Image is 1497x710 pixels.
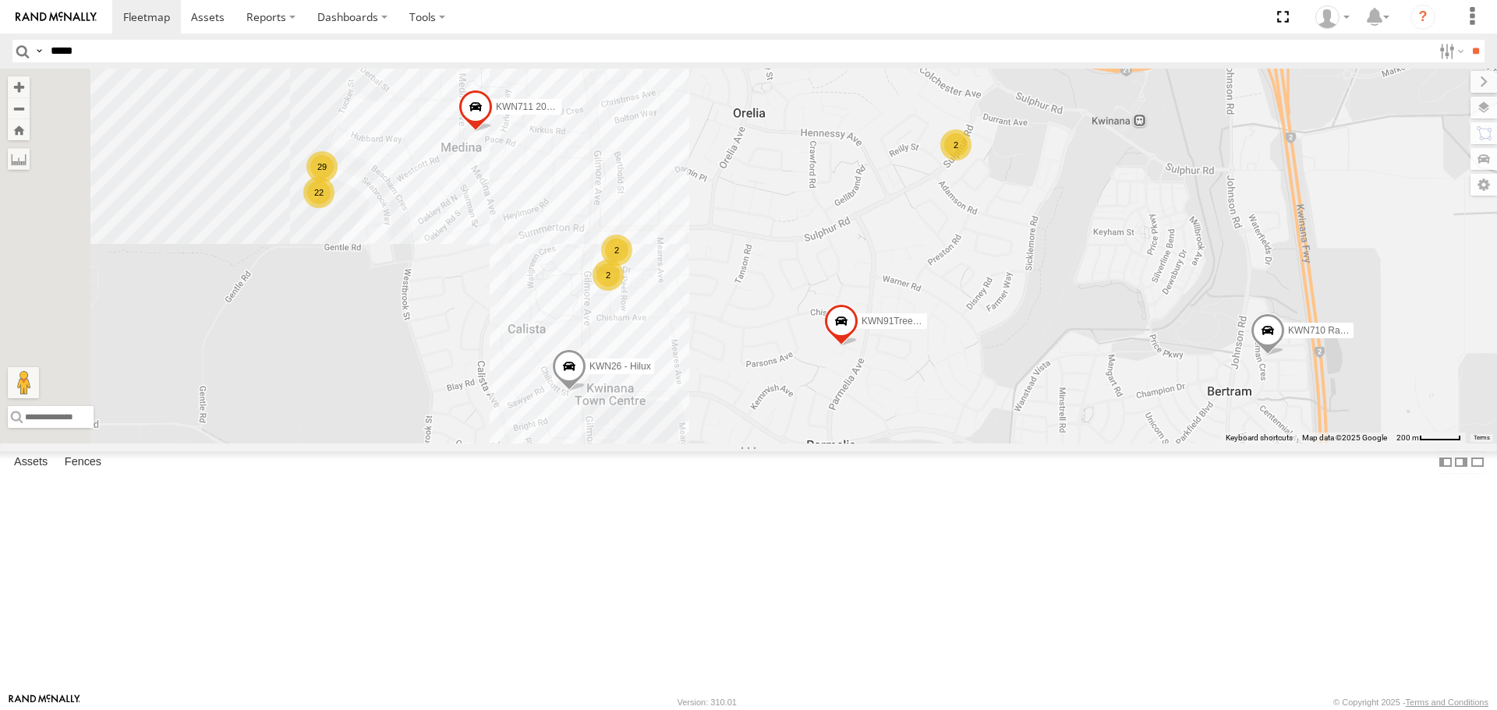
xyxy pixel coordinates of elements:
[1226,433,1293,443] button: Keyboard shortcuts
[8,119,30,140] button: Zoom Home
[9,694,80,710] a: Visit our Website
[1470,451,1485,474] label: Hide Summary Table
[1310,5,1355,29] div: Andrew Fisher
[8,148,30,170] label: Measure
[1302,433,1387,442] span: Map data ©2025 Google
[6,452,55,474] label: Assets
[940,129,971,161] div: 2
[303,177,334,208] div: 22
[1333,698,1488,707] div: © Copyright 2025 -
[1410,5,1435,30] i: ?
[16,12,97,23] img: rand-logo.svg
[678,698,737,707] div: Version: 310.01
[601,235,632,266] div: 2
[1470,174,1497,196] label: Map Settings
[1453,451,1469,474] label: Dock Summary Table to the Right
[8,97,30,119] button: Zoom out
[496,102,657,113] span: KWN711 2001089 Ford Ranger (Retic)
[862,316,943,327] span: KWN91Tree Officer
[33,40,45,62] label: Search Query
[1474,434,1490,440] a: Terms (opens in new tab)
[1392,433,1466,443] button: Map Scale: 200 m per 50 pixels
[8,76,30,97] button: Zoom in
[1438,451,1453,474] label: Dock Summary Table to the Left
[306,151,338,182] div: 29
[1288,326,1364,337] span: KWN710 Rangers
[589,361,651,372] span: KWN26 - Hilux
[8,367,39,398] button: Drag Pegman onto the map to open Street View
[1406,698,1488,707] a: Terms and Conditions
[1433,40,1467,62] label: Search Filter Options
[57,452,109,474] label: Fences
[593,260,624,291] div: 2
[1396,433,1419,442] span: 200 m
